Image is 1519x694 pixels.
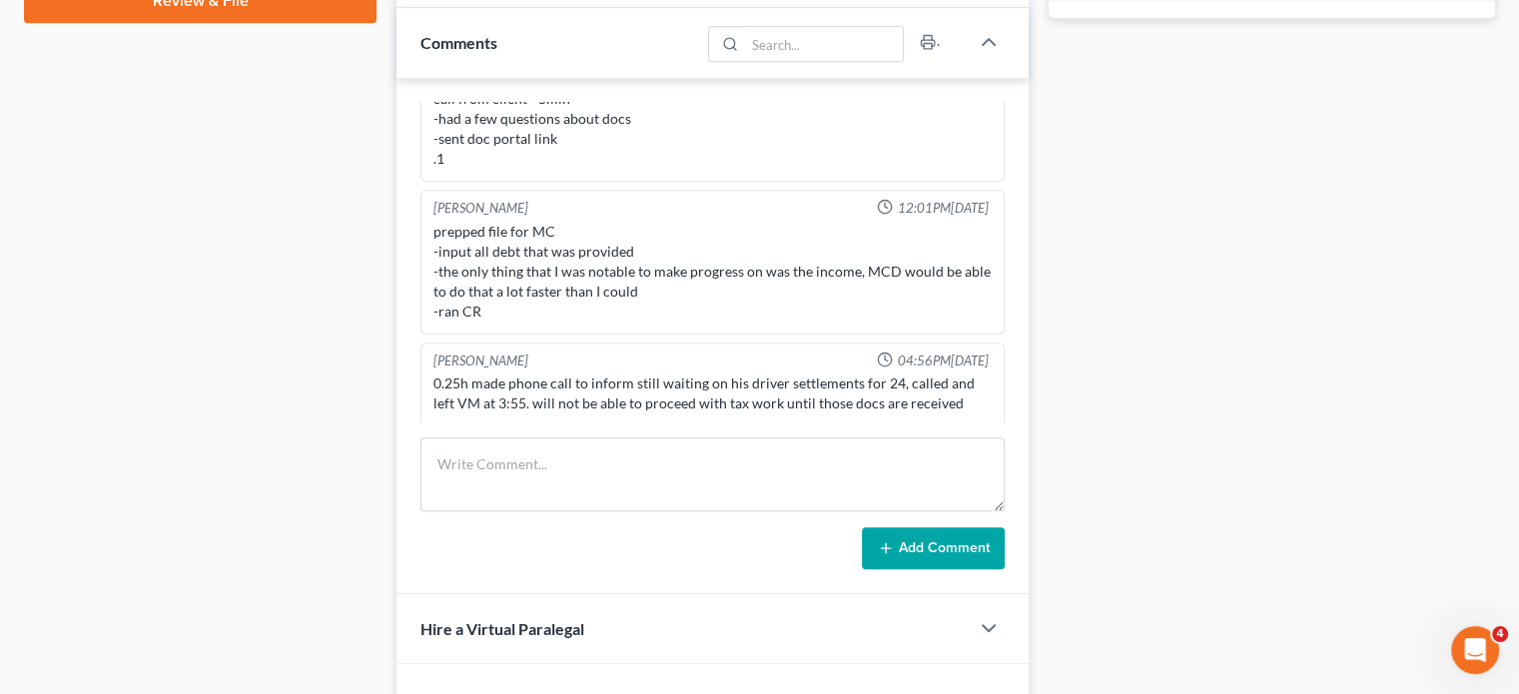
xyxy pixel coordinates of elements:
span: Hire a Virtual Paralegal [420,619,584,638]
button: Add Comment [862,527,1005,569]
span: 4 [1492,626,1508,642]
input: Search... [745,27,904,61]
span: 12:01PM[DATE] [897,199,988,218]
div: call from client - 5min -had a few questions about docs -sent doc portal link .1 [433,89,992,169]
span: Comments [420,33,497,52]
div: [PERSON_NAME] [433,199,528,218]
div: 0.25h made phone call to inform still waiting on his driver settlements for 24, called and left V... [433,373,992,413]
div: [PERSON_NAME] [433,351,528,370]
span: 04:56PM[DATE] [897,351,988,370]
iframe: Intercom live chat [1451,626,1499,674]
div: prepped file for MC -input all debt that was provided -the only thing that I was notable to make ... [433,222,992,322]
